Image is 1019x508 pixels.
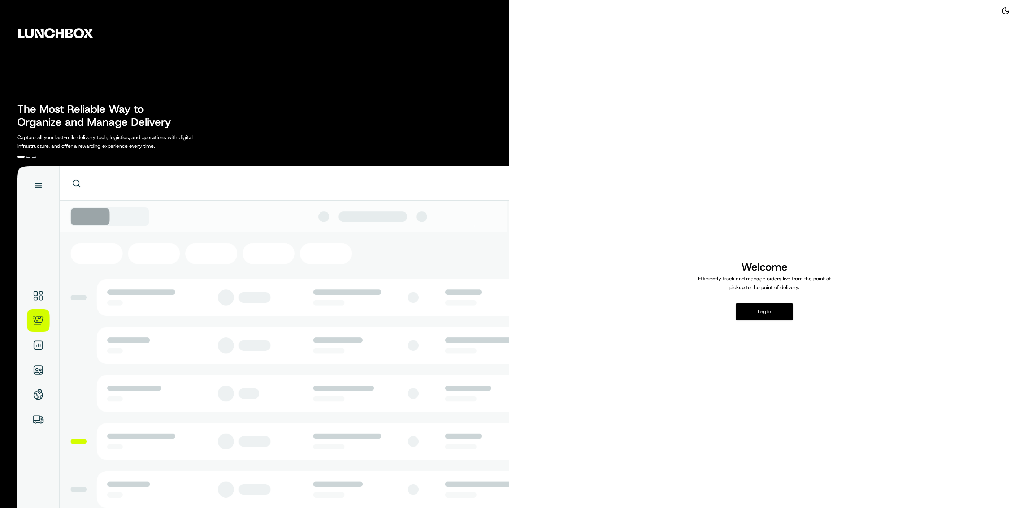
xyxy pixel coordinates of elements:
[4,4,107,62] img: Company Logo
[695,260,834,274] h1: Welcome
[17,133,225,150] p: Capture all your last-mile delivery tech, logistics, and operations with digital infrastructure, ...
[17,103,179,129] h2: The Most Reliable Way to Organize and Manage Delivery
[736,303,793,320] button: Log in
[695,274,834,292] p: Efficiently track and manage orders live from the point of pickup to the point of delivery.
